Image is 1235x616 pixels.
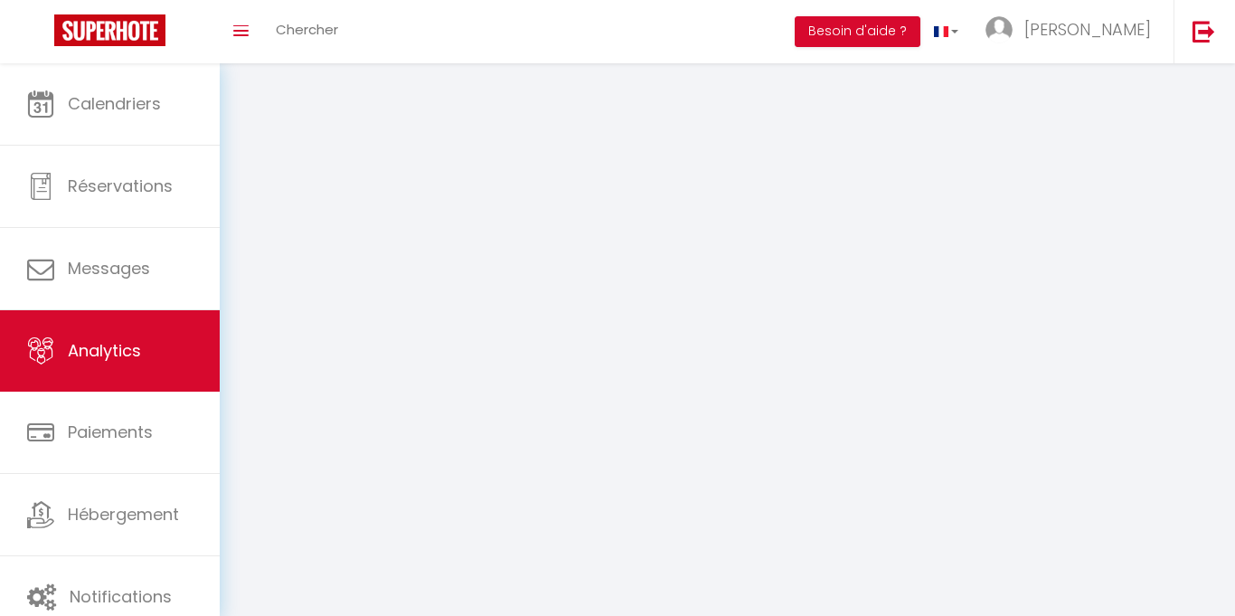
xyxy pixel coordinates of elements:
span: Chercher [276,20,338,39]
span: Messages [68,257,150,280]
span: [PERSON_NAME] [1024,18,1151,41]
span: Paiements [68,421,153,443]
span: Calendriers [68,92,161,115]
button: Besoin d'aide ? [795,16,920,47]
img: Super Booking [54,14,165,46]
img: ... [985,16,1013,43]
span: Analytics [68,339,141,362]
img: logout [1193,20,1215,43]
span: Notifications [70,585,172,608]
span: Hébergement [68,503,179,526]
span: Réservations [68,175,173,197]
